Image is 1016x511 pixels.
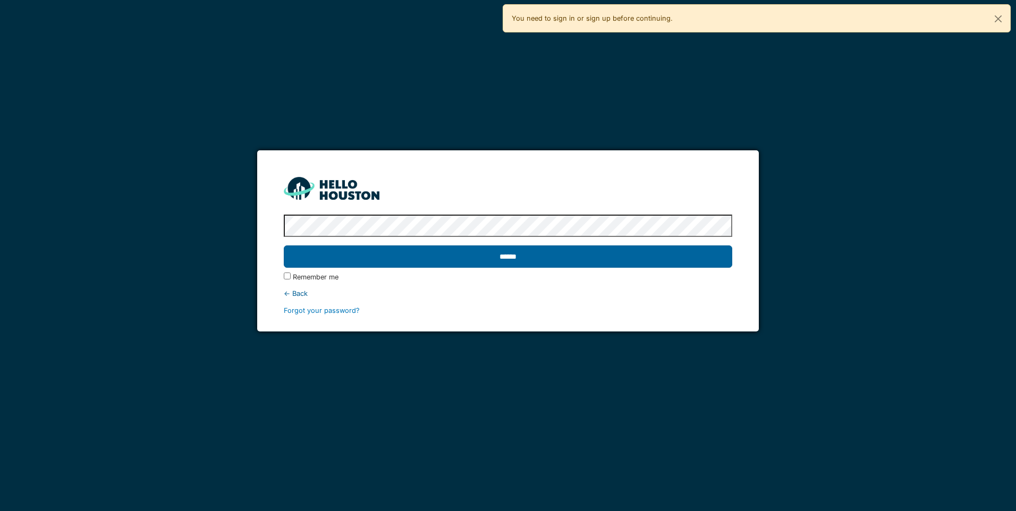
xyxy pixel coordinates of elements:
div: ← Back [284,288,732,299]
button: Close [986,5,1010,33]
img: HH_line-BYnF2_Hg.png [284,177,379,200]
label: Remember me [293,272,338,282]
div: You need to sign in or sign up before continuing. [503,4,1011,32]
a: Forgot your password? [284,306,360,314]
